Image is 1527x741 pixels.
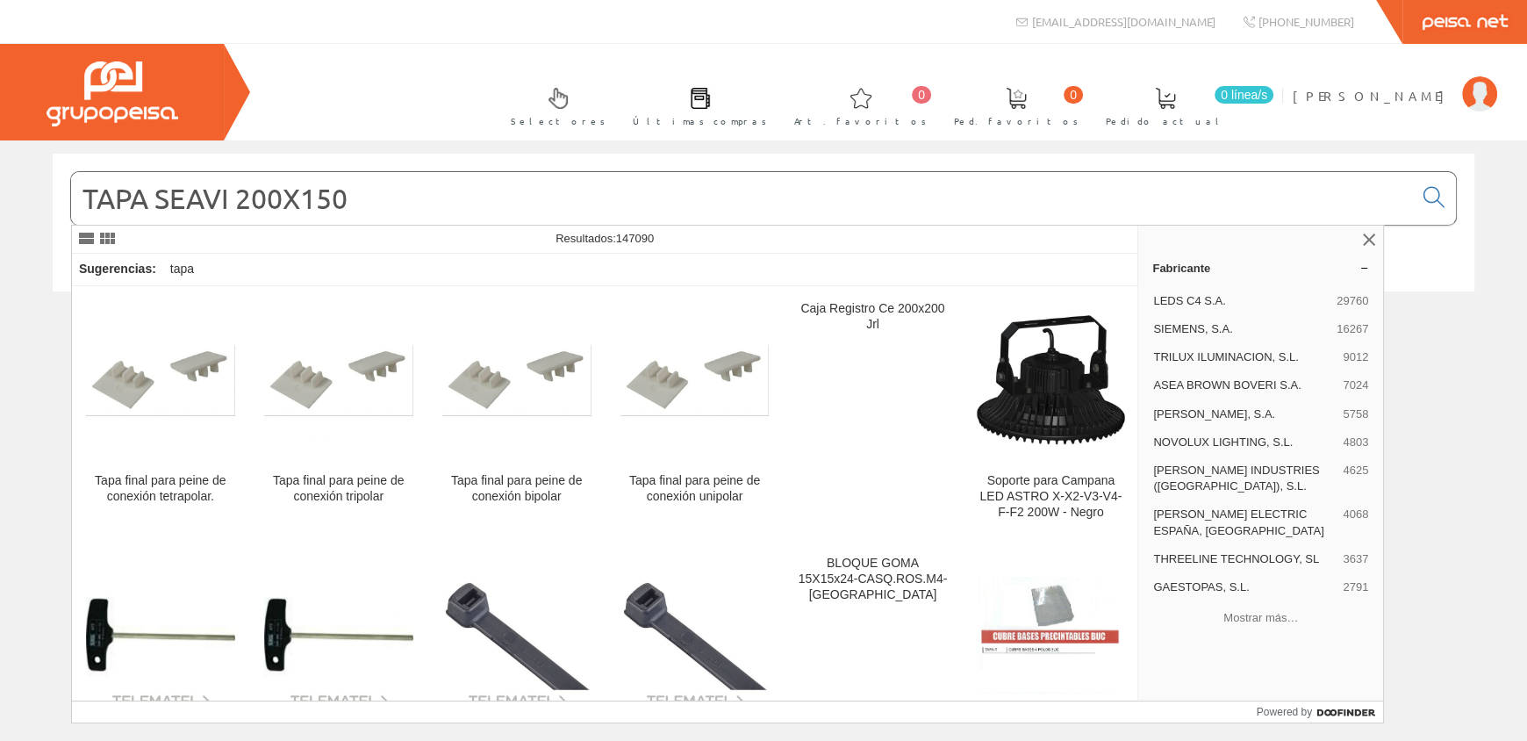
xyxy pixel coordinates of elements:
span: 7024 [1343,378,1368,393]
span: Selectores [511,112,606,130]
div: Tapa final para peine de conexión tetrapolar. [86,473,235,505]
span: 147090 [616,232,654,245]
span: [PHONE_NUMBER] [1258,14,1354,29]
div: BLOQUE GOMA 15X15x24-CASQ.ROS.M4-[GEOGRAPHIC_DATA] [798,556,947,603]
img: BRIDA TYFAST 219x7,6mm PA UV [620,560,770,709]
span: SIEMENS, S.A. [1153,321,1330,337]
input: Buscar... [71,172,1413,225]
a: Soporte para Campana LED ASTRO X-X2-V3-V4-F-F2 200W - Negro Soporte para Campana LED ASTRO X-X2-V... [962,287,1139,541]
img: Tapa final para peine de conexión unipolar [620,306,770,455]
div: Tapa final para peine de conexión tripolar [264,473,413,505]
span: THREELINE TECHNOLOGY, SL [1153,551,1336,567]
a: Selectores [493,73,614,137]
span: 0 [1064,86,1083,104]
span: 5758 [1343,406,1368,422]
span: [PERSON_NAME] INDUSTRIES ([GEOGRAPHIC_DATA]), S.L. [1153,463,1336,494]
a: Últimas compras [615,73,776,137]
span: Ped. favoritos [954,112,1079,130]
span: Últimas compras [633,112,767,130]
span: 4625 [1343,463,1368,494]
span: 16267 [1337,321,1368,337]
div: Tapa final para peine de conexión bipolar [442,473,591,505]
a: Powered by [1257,701,1384,723]
span: [PERSON_NAME] [1293,87,1453,104]
a: [PERSON_NAME] [1293,73,1497,90]
span: 4803 [1343,435,1368,450]
span: 0 [912,86,931,104]
img: Soporte para Campana LED ASTRO X-X2-V3-V4-F-F2 200W - Negro [976,315,1125,444]
span: [PERSON_NAME], S.A. [1153,406,1336,422]
span: NOVOLUX LIGHTING, S.L. [1153,435,1336,450]
img: Tapa final para peine de conexión tripolar [264,306,413,455]
span: GAESTOPAS, S.L. [1153,579,1336,595]
span: Powered by [1257,704,1312,720]
button: Mostrar más… [1145,603,1376,632]
img: Tapa final para peine de conexión tetrapolar. [86,306,235,455]
a: Tapa final para peine de conexión unipolar Tapa final para peine de conexión unipolar [606,287,784,541]
span: Pedido actual [1106,112,1225,130]
span: 9012 [1343,349,1368,365]
a: Tapa final para peine de conexión bipolar Tapa final para peine de conexión bipolar [428,287,606,541]
div: Caja Registro Ce 200x200 Jrl [798,301,947,333]
span: LEDS C4 S.A. [1153,293,1330,309]
div: Tapa final para peine de conexión unipolar [620,473,770,505]
span: Art. favoritos [794,112,927,130]
a: Tapa final para peine de conexión tripolar Tapa final para peine de conexión tripolar [250,287,427,541]
a: Fabricante [1138,254,1383,282]
span: 2791 [1343,579,1368,595]
span: 4068 [1343,507,1368,538]
a: Caja Registro Ce 200x200 Jrl [784,287,961,541]
span: Resultados: [556,232,654,245]
div: tapa [163,254,201,285]
img: Grupo Peisa [47,61,178,126]
img: LLAVE ALLEN MANGO TRANSVERSAL 12X200 [86,560,235,709]
span: TRILUX ILUMINACION, S.L. [1153,349,1336,365]
span: ASEA BROWN BOVERI S.A. [1153,378,1336,393]
img: Tapa-t Cubre Bases 4 Polos Buc [976,577,1125,694]
div: Sugerencias: [72,257,160,282]
img: Tapa final para peine de conexión bipolar [442,306,591,455]
span: [PERSON_NAME] ELECTRIC ESPAÑA, [GEOGRAPHIC_DATA] [1153,507,1336,538]
img: BRIDA TYFAST 205x3,5mm PA UV [442,560,591,709]
span: [EMAIL_ADDRESS][DOMAIN_NAME] [1032,14,1215,29]
a: Tapa final para peine de conexión tetrapolar. Tapa final para peine de conexión tetrapolar. [72,287,249,541]
div: © Grupo Peisa [53,313,1474,328]
div: Soporte para Campana LED ASTRO X-X2-V3-V4-F-F2 200W - Negro [976,473,1125,521]
span: 3637 [1343,551,1368,567]
span: 0 línea/s [1215,86,1273,104]
span: 29760 [1337,293,1368,309]
img: LLAVE ALLEN MANGO TRANSVERSAL 10X200 [264,560,413,709]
